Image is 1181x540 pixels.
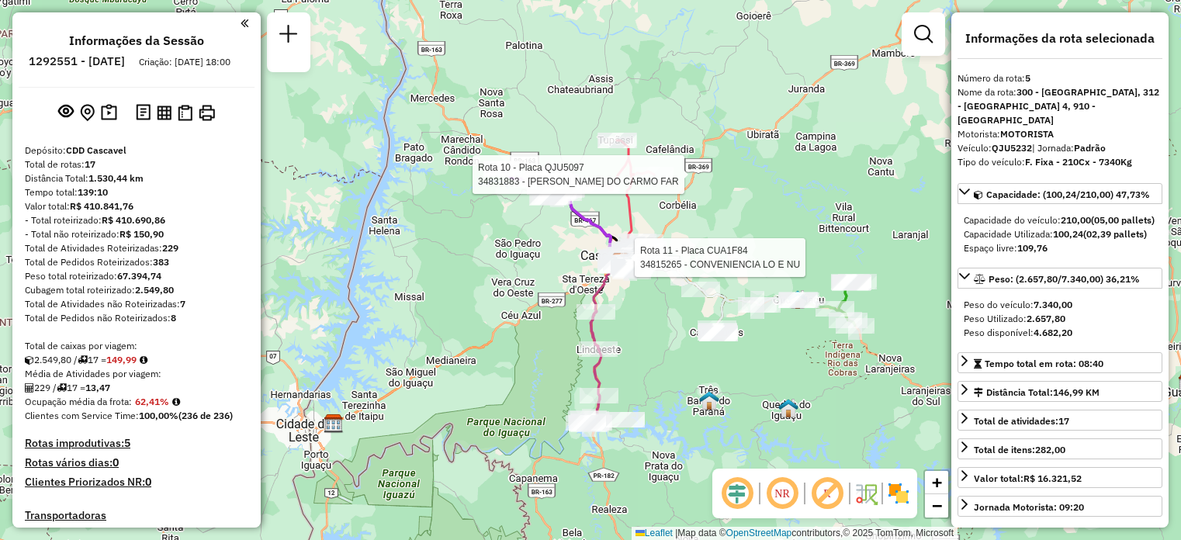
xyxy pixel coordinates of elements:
div: Total de Atividades não Roteirizadas: [25,297,248,311]
strong: 17 [85,158,95,170]
span: | Jornada: [1032,142,1106,154]
a: Jornada Motorista: 09:20 [958,496,1162,517]
a: Clique aqui para minimizar o painel [241,14,248,32]
div: 2.549,80 / 17 = [25,353,248,367]
strong: F. Fixa - 210Cx - 7340Kg [1025,156,1132,168]
strong: 4.682,20 [1034,327,1072,338]
div: Distância Total: [25,171,248,185]
strong: R$ 410.690,86 [102,214,165,226]
img: CDD Foz do Iguaçu [324,414,344,434]
h4: Clientes Priorizados NR: [25,476,248,489]
strong: 0 [113,455,119,469]
span: − [932,496,942,515]
div: Motorista: [958,127,1162,141]
div: Média de Atividades por viagem: [25,367,248,381]
button: Logs desbloquear sessão [133,101,154,125]
i: Total de rotas [57,383,67,393]
a: OpenStreetMap [726,528,792,538]
img: Quedas do Iguaçu [778,398,798,418]
h4: Informações da Sessão [69,33,204,48]
strong: 5 [1025,72,1030,84]
i: Total de Atividades [25,383,34,393]
i: Cubagem total roteirizado [25,355,34,365]
div: Total hectolitro: [958,524,1162,538]
strong: Padrão [1074,142,1106,154]
strong: CDD Cascavel [66,144,126,156]
img: 703 UDC Light Toledo [539,178,559,198]
a: Zoom out [925,494,948,517]
div: Tipo do veículo: [958,155,1162,169]
button: Visualizar Romaneio [175,102,196,124]
a: Total de atividades:17 [958,410,1162,431]
div: Jornada Motorista: 09:20 [974,500,1084,514]
strong: 282,00 [1035,444,1065,455]
strong: R$ 16.321,52 [1023,472,1082,484]
div: Atividade não roteirizada - ANESTOR DE QUADROS 85977861915 [606,412,645,427]
strong: 139:10 [78,186,108,198]
strong: 210,00 [1061,214,1091,226]
strong: MOTORISTA [1000,128,1054,140]
button: Visualizar relatório de Roteirização [154,102,175,123]
strong: QJU5232 [992,142,1032,154]
strong: 2.549,80 [135,284,174,296]
h6: 1292551 - [DATE] [29,54,125,68]
div: Total de caixas por viagem: [25,339,248,353]
strong: 1.530,44 km [88,172,144,184]
a: Tempo total em rota: 08:40 [958,352,1162,373]
div: Depósito: [25,144,248,157]
a: Zoom in [925,471,948,494]
strong: 7.340,00 [1034,299,1072,310]
strong: 100,00% [139,410,178,421]
strong: 17,37 hL [1023,525,1061,537]
a: Exibir filtros [908,19,939,50]
span: Exibir rótulo [809,475,846,512]
div: Total de Pedidos não Roteirizados: [25,311,248,325]
h4: Informações da rota selecionada [958,31,1162,46]
strong: 17 [1058,415,1069,427]
span: Ocultar NR [764,475,801,512]
div: Total de itens: [974,443,1065,457]
div: Nome da rota: [958,85,1162,127]
div: Map data © contributors,© 2025 TomTom, Microsoft [632,527,958,540]
strong: 149,99 [106,354,137,365]
div: Valor total: [25,199,248,213]
span: Tempo total em rota: 08:40 [985,358,1103,369]
div: Valor total: [974,472,1082,486]
div: Capacidade: (100,24/210,00) 47,73% [958,207,1162,261]
span: Peso: (2.657,80/7.340,00) 36,21% [989,273,1140,285]
strong: 62,41% [135,396,169,407]
div: Espaço livre: [964,241,1156,255]
i: Total de rotas [78,355,88,365]
div: Número da rota: [958,71,1162,85]
img: Exibir/Ocultar setores [886,481,911,506]
strong: 5 [124,436,130,450]
strong: (236 de 236) [178,410,233,421]
img: Fluxo de ruas [854,481,878,506]
strong: 300 - [GEOGRAPHIC_DATA], 312 - [GEOGRAPHIC_DATA] 4, 910 - [GEOGRAPHIC_DATA] [958,86,1159,126]
div: Peso Utilizado: [964,312,1156,326]
button: Centralizar mapa no depósito ou ponto de apoio [77,101,98,125]
i: Meta Caixas/viagem: 199,48 Diferença: -49,49 [140,355,147,365]
span: + [932,472,942,492]
h4: Rotas vários dias: [25,456,248,469]
div: Criação: [DATE] 18:00 [133,55,237,69]
strong: 13,47 [85,382,110,393]
span: Clientes com Service Time: [25,410,139,421]
strong: 100,24 [1053,228,1083,240]
div: Distância Total: [974,386,1100,400]
a: Peso: (2.657,80/7.340,00) 36,21% [958,268,1162,289]
div: Peso disponível: [964,326,1156,340]
strong: 8 [171,312,176,324]
span: 146,99 KM [1053,386,1100,398]
em: Média calculada utilizando a maior ocupação (%Peso ou %Cubagem) de cada rota da sessão. Rotas cro... [172,397,180,407]
a: Distância Total:146,99 KM [958,381,1162,402]
div: Capacidade Utilizada: [964,227,1156,241]
div: Cubagem total roteirizado: [25,283,248,297]
div: Total de Pedidos Roteirizados: [25,255,248,269]
strong: 2.657,80 [1027,313,1065,324]
a: Total de itens:282,00 [958,438,1162,459]
div: Veículo: [958,141,1162,155]
div: Total de Atividades Roteirizadas: [25,241,248,255]
div: Capacidade do veículo: [964,213,1156,227]
strong: (05,00 pallets) [1091,214,1155,226]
